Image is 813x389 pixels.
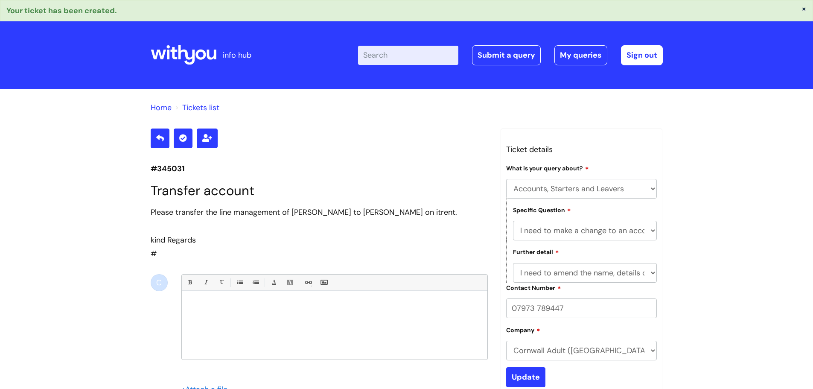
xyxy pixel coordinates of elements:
[358,45,663,65] div: | -
[151,101,172,114] li: Solution home
[184,277,195,288] a: Bold (Ctrl-B)
[358,46,458,64] input: Search
[200,277,211,288] a: Italic (Ctrl-I)
[621,45,663,65] a: Sign out
[216,277,227,288] a: Underline(Ctrl-U)
[250,277,261,288] a: 1. Ordered List (Ctrl-Shift-8)
[151,205,488,219] div: Please transfer the line management of [PERSON_NAME] to [PERSON_NAME] on itrent.
[506,164,589,172] label: What is your query about?
[506,367,545,387] input: Update
[151,102,172,113] a: Home
[506,283,561,292] label: Contact Number
[174,101,219,114] li: Tickets list
[303,277,313,288] a: Link
[223,48,251,62] p: info hub
[318,277,329,288] a: Insert Image...
[513,205,571,214] label: Specific Question
[234,277,245,288] a: • Unordered List (Ctrl-Shift-7)
[151,274,168,291] div: C
[151,233,488,247] div: kind Regards
[268,277,279,288] a: Font Color
[182,102,219,113] a: Tickets list
[472,45,541,65] a: Submit a query
[151,162,488,175] p: #345031
[151,183,488,199] h1: Transfer account
[554,45,607,65] a: My queries
[506,325,540,334] label: Company
[284,277,295,288] a: Back Color
[506,143,657,156] h3: Ticket details
[801,5,807,12] button: ×
[513,247,559,256] label: Further detail
[151,205,488,261] div: #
